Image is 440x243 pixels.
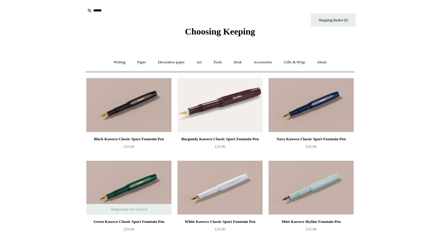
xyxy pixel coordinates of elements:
span: £25.00 [123,227,134,231]
a: Burgundy Kaweco Classic Sport Fountain Pen £25.00 [177,135,263,160]
span: £25.00 [306,227,317,231]
div: White Kaweco Classic Sport Fountain Pen [179,218,261,225]
a: Green Kaweco Classic Sport Fountain Pen £25.00 [86,218,171,243]
a: Decorative paper [153,54,190,70]
img: Green Kaweco Classic Sport Fountain Pen [86,161,171,215]
a: Mint Kaweco Skyline Fountain Pen Mint Kaweco Skyline Fountain Pen [269,161,354,215]
a: Art [191,54,207,70]
span: £25.00 [215,144,225,149]
a: Green Kaweco Classic Sport Fountain Pen Green Kaweco Classic Sport Fountain Pen Temporarily Out o... [86,161,171,215]
span: £25.00 [306,144,317,149]
a: Black Kaweco Classic Sport Fountain Pen Black Kaweco Classic Sport Fountain Pen [86,78,171,132]
a: Black Kaweco Classic Sport Fountain Pen £25.00 [86,135,171,160]
img: Mint Kaweco Skyline Fountain Pen [269,161,354,215]
a: Shopping Basket (0) [311,13,356,27]
img: Navy Kaweco Classic Sport Fountain Pen [269,78,354,132]
img: Burgundy Kaweco Classic Sport Fountain Pen [177,78,263,132]
img: White Kaweco Classic Sport Fountain Pen [177,161,263,215]
a: Paper [132,54,152,70]
a: Accessories [248,54,278,70]
span: £25.00 [215,227,225,231]
a: Writing [108,54,131,70]
a: Mint Kaweco Skyline Fountain Pen £25.00 [269,218,354,243]
div: Burgundy Kaweco Classic Sport Fountain Pen [179,135,261,143]
a: Gifts & Wrap [278,54,311,70]
div: Green Kaweco Classic Sport Fountain Pen [88,218,170,225]
a: Choosing Keeping [185,31,255,35]
span: Choosing Keeping [185,26,255,36]
a: Desk [228,54,247,70]
div: Navy Kaweco Classic Sport Fountain Pen [270,135,352,143]
img: Black Kaweco Classic Sport Fountain Pen [86,78,171,132]
span: Temporarily Out of Stock [105,204,153,215]
div: Mint Kaweco Skyline Fountain Pen [270,218,352,225]
div: Black Kaweco Classic Sport Fountain Pen [88,135,170,143]
a: White Kaweco Classic Sport Fountain Pen £25.00 [177,218,263,243]
a: Tools [208,54,227,70]
a: Burgundy Kaweco Classic Sport Fountain Pen Burgundy Kaweco Classic Sport Fountain Pen [177,78,263,132]
span: £25.00 [123,144,134,149]
a: Navy Kaweco Classic Sport Fountain Pen £25.00 [269,135,354,160]
a: About [311,54,332,70]
a: White Kaweco Classic Sport Fountain Pen White Kaweco Classic Sport Fountain Pen [177,161,263,215]
a: Navy Kaweco Classic Sport Fountain Pen Navy Kaweco Classic Sport Fountain Pen [269,78,354,132]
